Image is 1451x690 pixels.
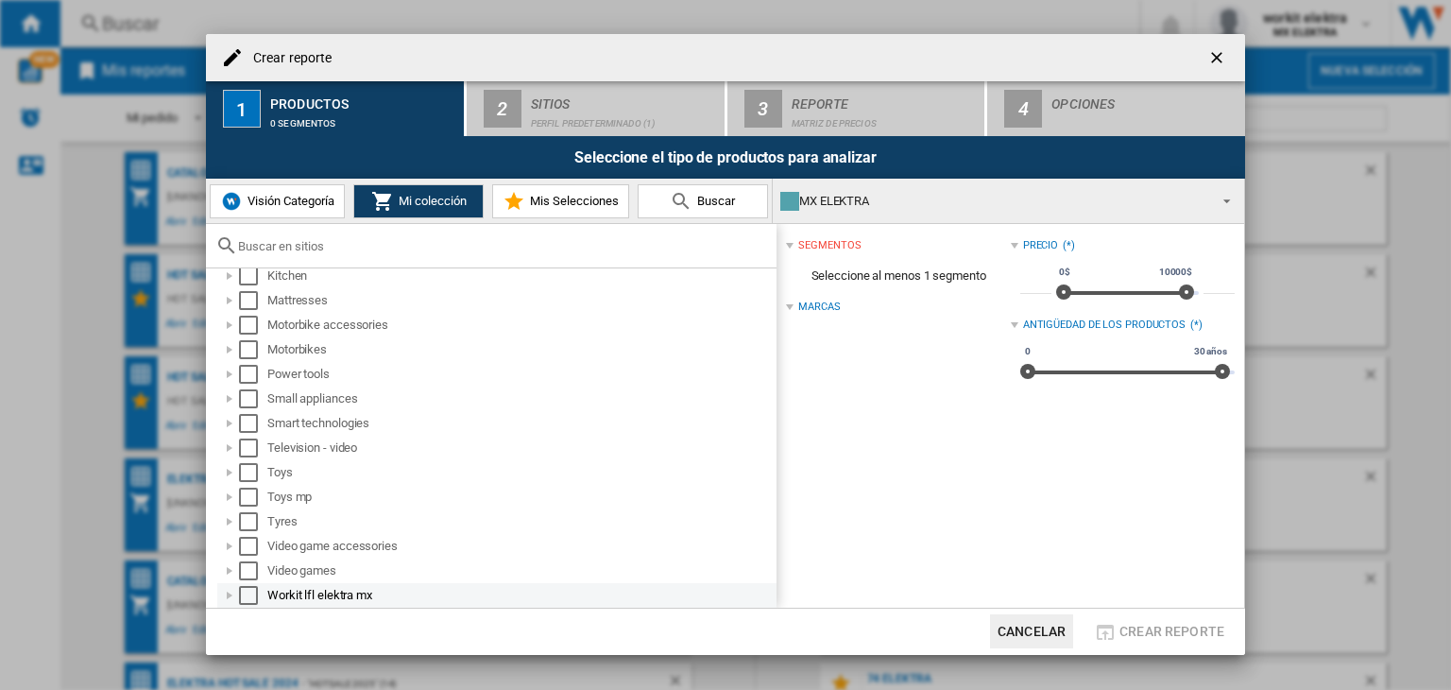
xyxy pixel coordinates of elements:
[244,49,332,68] h4: Crear reporte
[1191,344,1230,359] span: 30 años
[780,188,1206,215] div: MX ELEKTRA
[531,109,717,129] div: Perfil predeterminado (1)
[267,414,774,433] div: Smart technologies
[1023,238,1058,253] div: Precio
[1207,48,1230,71] ng-md-icon: getI18NText('BUTTONS.CLOSE_DIALOG')
[239,267,267,285] md-checkbox: Select
[239,291,267,310] md-checkbox: Select
[531,89,717,109] div: Sitios
[267,537,774,556] div: Video game accessories
[786,258,1010,294] span: Seleccione al menos 1 segmento
[267,512,774,531] div: Tyres
[1200,39,1238,77] button: getI18NText('BUTTONS.CLOSE_DIALOG')
[239,488,267,507] md-checkbox: Select
[239,340,267,359] md-checkbox: Select
[220,190,243,213] img: wiser-icon-blue.png
[210,184,345,218] button: Visión Categoría
[484,90,521,128] div: 2
[267,267,774,285] div: Kitchen
[525,194,619,208] span: Mis Selecciones
[239,586,267,605] md-checkbox: Select
[987,81,1245,136] button: 4 Opciones
[223,90,261,128] div: 1
[206,136,1245,179] div: Seleccione el tipo de productos para analizar
[267,316,774,335] div: Motorbike accessories
[1088,614,1230,648] button: Crear reporte
[239,537,267,556] md-checkbox: Select
[1119,624,1224,639] span: Crear reporte
[744,90,782,128] div: 3
[239,463,267,482] md-checkbox: Select
[267,586,774,605] div: Workit lfl elektra mx
[1023,318,1186,333] div: Antigüedad de los productos
[206,81,466,136] button: 1 Productos 0 segmentos
[798,238,861,253] div: segmentos
[270,89,456,109] div: Productos
[239,316,267,335] md-checkbox: Select
[792,109,978,129] div: Matriz de precios
[492,184,629,218] button: Mis Selecciones
[267,561,774,580] div: Video games
[243,194,334,208] span: Visión Categoría
[267,291,774,310] div: Mattresses
[353,184,484,218] button: Mi colección
[239,365,267,384] md-checkbox: Select
[267,463,774,482] div: Toys
[239,389,267,408] md-checkbox: Select
[267,340,774,359] div: Motorbikes
[267,439,774,457] div: Television - video
[792,89,978,109] div: Reporte
[1156,265,1195,280] span: 10000$
[239,561,267,580] md-checkbox: Select
[990,614,1073,648] button: Cancelar
[267,488,774,507] div: Toys mp
[727,81,987,136] button: 3 Reporte Matriz de precios
[238,239,767,253] input: Buscar en sitios
[798,300,840,315] div: Marcas
[638,184,768,218] button: Buscar
[239,512,267,531] md-checkbox: Select
[1004,90,1042,128] div: 4
[267,389,774,408] div: Small appliances
[270,109,456,129] div: 0 segmentos
[467,81,726,136] button: 2 Sitios Perfil predeterminado (1)
[1056,265,1073,280] span: 0$
[1051,89,1238,109] div: Opciones
[1022,344,1033,359] span: 0
[239,439,267,457] md-checkbox: Select
[692,194,735,208] span: Buscar
[394,194,467,208] span: Mi colección
[267,365,774,384] div: Power tools
[239,414,267,433] md-checkbox: Select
